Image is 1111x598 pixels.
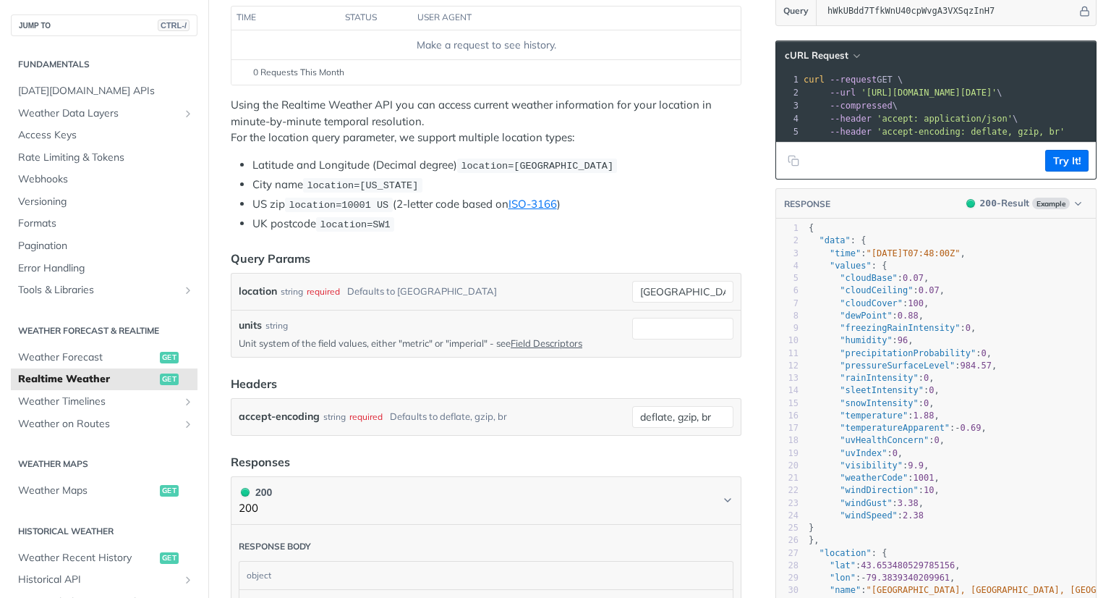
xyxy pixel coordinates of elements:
a: Weather Recent Historyget [11,547,197,569]
span: --compressed [830,101,893,111]
span: 10 [924,485,934,495]
li: Latitude and Longitude (Decimal degree) [252,157,741,174]
button: RESPONSE [783,197,831,211]
span: location=10001 US [289,200,388,211]
button: Show subpages for Weather Data Layers [182,108,194,119]
div: string [323,406,346,427]
span: 200 [966,199,975,208]
span: "time" [830,248,861,258]
button: Show subpages for Weather Timelines [182,396,194,408]
div: Response body [239,541,311,552]
button: JUMP TOCTRL-/ [11,14,197,36]
span: "name" [830,585,861,595]
span: : , [809,473,940,483]
th: user agent [412,7,712,30]
div: required [349,406,383,427]
span: : , [809,273,929,283]
span: location=[US_STATE] [307,180,418,191]
span: : , [809,361,997,371]
a: Formats [11,213,197,235]
div: 15 [776,397,799,410]
div: 20 [776,460,799,472]
span: : , [809,323,976,333]
div: 21 [776,472,799,484]
div: 13 [776,372,799,384]
span: curl [804,75,825,85]
button: Show subpages for Historical API [182,574,194,586]
span: Tools & Libraries [18,283,179,298]
div: 3 [776,248,799,260]
span: "cloudCover" [840,298,903,308]
div: Defaults to deflate, gzip, br [390,406,507,427]
span: --header [830,114,872,124]
th: status [340,7,412,30]
div: 16 [776,410,799,422]
span: \ [804,101,898,111]
span: 79.3839340209961 [867,573,950,583]
h2: Historical Weather [11,525,197,538]
span: : , [809,385,940,395]
div: 23 [776,497,799,510]
span: : { [809,261,887,271]
span: 2.38 [903,510,924,521]
span: 0.07 [919,285,940,295]
span: \ [804,88,1003,98]
span: 'accept: application/json' [877,114,1013,124]
div: 5 [776,125,801,138]
a: Webhooks [11,169,197,190]
span: 100 [908,298,924,308]
label: accept-encoding [239,406,320,427]
div: 18 [776,434,799,447]
span: 0 Requests This Month [253,66,344,79]
div: Query Params [231,250,310,267]
span: "location" [819,548,871,558]
a: Weather Mapsget [11,480,197,502]
span: } [809,523,814,533]
a: Weather Forecastget [11,347,197,369]
span: 0.88 [898,311,919,321]
span: "temperatureApparent" [840,423,950,433]
span: 9.9 [908,460,924,471]
div: 28 [776,560,799,572]
div: 14 [776,384,799,397]
span: 200 [241,488,250,497]
span: 984.57 [961,361,992,371]
a: Rate Limiting & Tokens [11,147,197,169]
span: GET \ [804,75,903,85]
span: : , [809,373,935,383]
div: 200 [239,484,272,500]
span: location=[GEOGRAPHIC_DATA] [461,161,613,172]
span: Weather Data Layers [18,106,179,121]
div: 17 [776,422,799,434]
li: UK postcode [252,216,741,232]
span: "[DATE]T07:48:00Z" [867,248,961,258]
button: Show subpages for Tools & Libraries [182,285,194,296]
div: 12 [776,360,799,372]
span: "windSpeed" [840,510,897,521]
span: 96 [898,335,908,345]
span: : , [809,435,945,445]
span: 0 [981,348,986,358]
a: Historical APIShow subpages for Historical API [11,569,197,591]
span: : , [809,485,940,495]
div: 24 [776,510,799,522]
a: Pagination [11,235,197,257]
span: Access Keys [18,128,194,143]
span: : , [809,448,903,458]
span: 0 [924,398,929,408]
span: "sleetIntensity" [840,385,924,395]
span: 1.88 [914,410,935,421]
span: : , [809,348,992,358]
button: Show subpages for Weather on Routes [182,418,194,430]
span: 'accept-encoding: deflate, gzip, br' [877,127,1065,137]
span: 0.69 [961,423,982,433]
span: "lat" [830,560,856,570]
div: 3 [776,99,801,112]
span: : , [809,460,929,471]
div: 1 [776,222,799,235]
div: 2 [776,235,799,247]
div: 4 [776,260,799,272]
span: Versioning [18,195,194,209]
span: Weather Forecast [18,350,156,365]
span: 0.07 [903,273,924,283]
